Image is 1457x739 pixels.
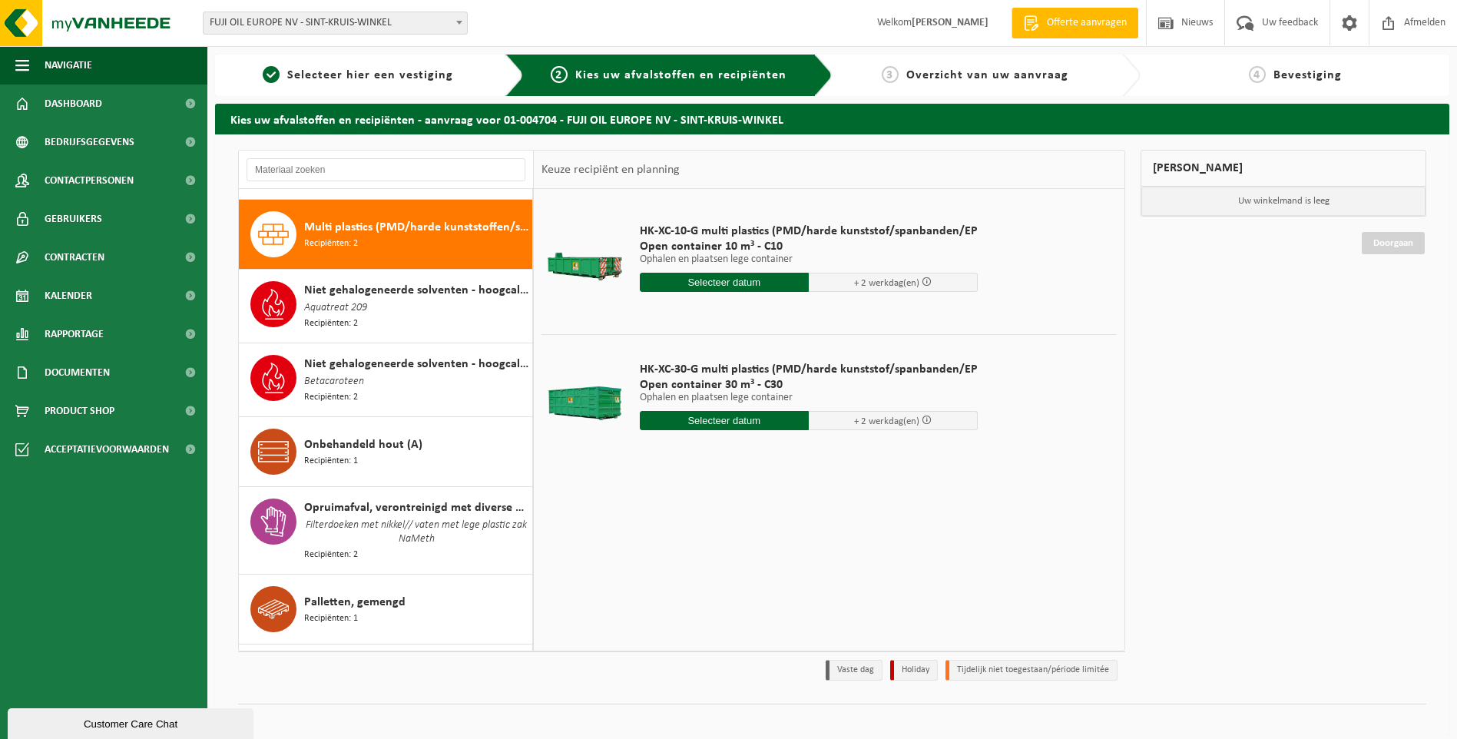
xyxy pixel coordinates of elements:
[304,390,358,405] span: Recipiënten: 2
[304,454,358,469] span: Recipiënten: 1
[45,238,104,277] span: Contracten
[640,239,978,254] span: Open container 10 m³ - C10
[1273,69,1342,81] span: Bevestiging
[45,277,92,315] span: Kalender
[204,12,467,34] span: FUJI OIL EUROPE NV - SINT-KRUIS-WINKEL
[239,417,533,487] button: Onbehandeld hout (A) Recipiënten: 1
[640,254,978,265] p: Ophalen en plaatsen lege container
[45,353,110,392] span: Documenten
[239,487,533,575] button: Opruimafval, verontreinigd met diverse gevaarlijke afvalstoffen Filterdoeken met nikkel// vaten m...
[223,66,493,85] a: 1Selecteer hier een vestiging
[534,151,687,189] div: Keuze recipiënt en planning
[1012,8,1138,38] a: Offerte aanvragen
[912,17,988,28] strong: [PERSON_NAME]
[575,69,786,81] span: Kies uw afvalstoffen en recipiënten
[239,343,533,417] button: Niet gehalogeneerde solventen - hoogcalorisch in kleinverpakking Betacaroteen Recipiënten: 2
[239,200,533,270] button: Multi plastics (PMD/harde kunststoffen/spanbanden/EPS/folie naturel/folie gemengd) Recipiënten: 2
[304,373,364,390] span: Betacaroteen
[1362,232,1425,254] a: Doorgaan
[640,224,978,239] span: HK-XC-10-G multi plastics (PMD/harde kunststof/spanbanden/EP
[1141,187,1426,216] p: Uw winkelmand is leeg
[45,430,169,469] span: Acceptatievoorwaarden
[239,575,533,645] button: Palletten, gemengd Recipiënten: 1
[551,66,568,83] span: 2
[826,660,882,681] li: Vaste dag
[304,281,528,300] span: Niet gehalogeneerde solventen - hoogcalorisch in 200lt-vat
[304,611,358,626] span: Recipiënten: 1
[640,362,978,377] span: HK-XC-30-G multi plastics (PMD/harde kunststof/spanbanden/EP
[263,66,280,83] span: 1
[45,315,104,353] span: Rapportage
[304,517,528,548] span: Filterdoeken met nikkel// vaten met lege plastic zak NaMeth
[640,393,978,403] p: Ophalen en plaatsen lege container
[640,377,978,393] span: Open container 30 m³ - C30
[1043,15,1131,31] span: Offerte aanvragen
[854,278,919,288] span: + 2 werkdag(en)
[854,416,919,426] span: + 2 werkdag(en)
[45,123,134,161] span: Bedrijfsgegevens
[304,237,358,251] span: Recipiënten: 2
[215,104,1449,134] h2: Kies uw afvalstoffen en recipiënten - aanvraag voor 01-004704 - FUJI OIL EUROPE NV - SINT-KRUIS-W...
[203,12,468,35] span: FUJI OIL EUROPE NV - SINT-KRUIS-WINKEL
[304,218,528,237] span: Multi plastics (PMD/harde kunststoffen/spanbanden/EPS/folie naturel/folie gemengd)
[287,69,453,81] span: Selecteer hier een vestiging
[239,270,533,343] button: Niet gehalogeneerde solventen - hoogcalorisch in 200lt-vat Aquatreat 209 Recipiënten: 2
[45,161,134,200] span: Contactpersonen
[304,436,422,454] span: Onbehandeld hout (A)
[45,46,92,85] span: Navigatie
[45,392,114,430] span: Product Shop
[247,158,525,181] input: Materiaal zoeken
[640,273,809,292] input: Selecteer datum
[304,499,528,517] span: Opruimafval, verontreinigd met diverse gevaarlijke afvalstoffen
[45,85,102,123] span: Dashboard
[945,660,1118,681] li: Tijdelijk niet toegestaan/période limitée
[906,69,1068,81] span: Overzicht van uw aanvraag
[640,411,809,430] input: Selecteer datum
[890,660,938,681] li: Holiday
[1141,150,1426,187] div: [PERSON_NAME]
[882,66,899,83] span: 3
[45,200,102,238] span: Gebruikers
[304,300,367,316] span: Aquatreat 209
[304,316,358,331] span: Recipiënten: 2
[304,548,358,562] span: Recipiënten: 2
[304,355,528,373] span: Niet gehalogeneerde solventen - hoogcalorisch in kleinverpakking
[1249,66,1266,83] span: 4
[304,593,406,611] span: Palletten, gemengd
[8,705,257,739] iframe: chat widget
